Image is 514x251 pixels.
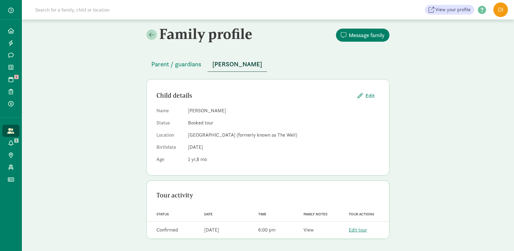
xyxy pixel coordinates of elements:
[336,29,389,42] button: Message family
[204,212,213,216] span: Date
[14,75,19,79] span: 5
[146,61,206,68] a: Parent / guardians
[156,131,183,141] dt: Location
[349,227,367,233] a: Edit tour
[156,156,183,166] dt: Age
[435,6,471,13] span: View your profile
[156,226,178,234] div: Confirmed
[2,73,19,85] a: 5
[188,119,379,127] dd: Booked tour
[197,156,207,162] span: 8
[146,57,206,71] button: Parent / guardians
[188,144,203,150] span: [DATE]
[365,92,375,100] span: Edit
[207,57,267,72] button: [PERSON_NAME]
[156,212,169,216] span: Status
[349,212,374,216] span: Tour actions
[303,227,314,233] a: View
[484,222,514,251] iframe: Chat Widget
[2,137,19,149] a: 5
[212,59,262,69] span: [PERSON_NAME]
[156,107,183,117] dt: Name
[32,4,202,16] input: Search for a family, child or location
[258,212,266,216] span: Time
[188,131,379,139] dd: [GEOGRAPHIC_DATA] (formerly known as The Well)
[188,107,379,114] dd: [PERSON_NAME]
[207,61,267,68] a: [PERSON_NAME]
[146,25,267,42] h2: Family profile
[156,144,183,153] dt: Birthdate
[425,5,474,15] a: View your profile
[303,212,327,216] span: Family notes
[204,226,219,234] div: [DATE]
[349,31,385,39] span: Message family
[353,89,379,102] button: Edit
[151,59,201,69] span: Parent / guardians
[14,138,19,143] span: 5
[156,91,353,100] div: Child details
[156,119,183,129] dt: Status
[258,226,276,234] div: 6:00 pm
[188,156,197,162] span: 1
[156,190,379,200] div: Tour activity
